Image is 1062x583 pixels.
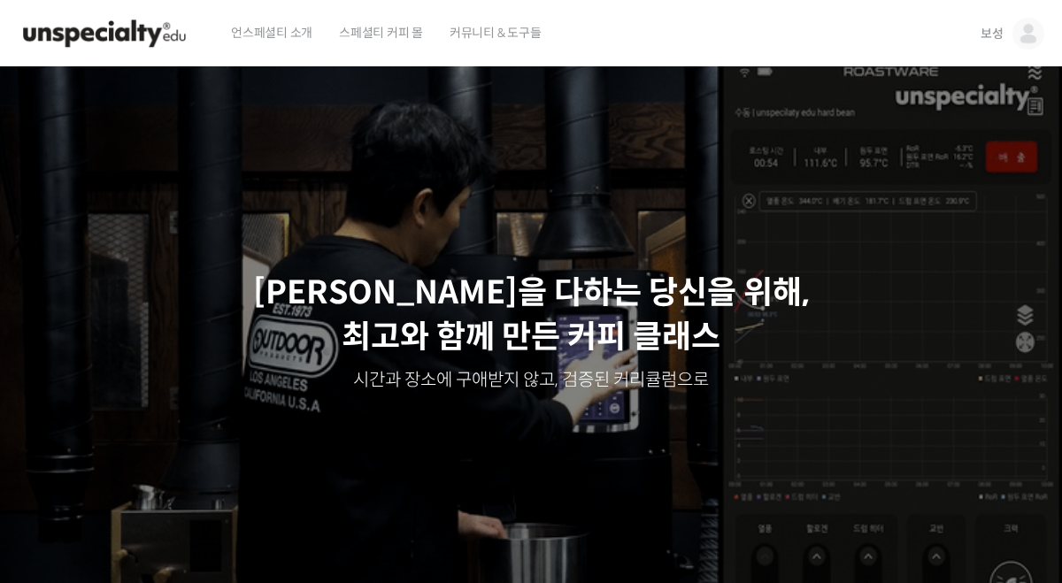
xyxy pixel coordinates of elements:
p: 시간과 장소에 구애받지 않고, 검증된 커리큘럼으로 [18,368,1044,393]
p: [PERSON_NAME]을 다하는 당신을 위해, 최고와 함께 만든 커피 클래스 [18,271,1044,360]
span: 보성 [981,26,1004,42]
